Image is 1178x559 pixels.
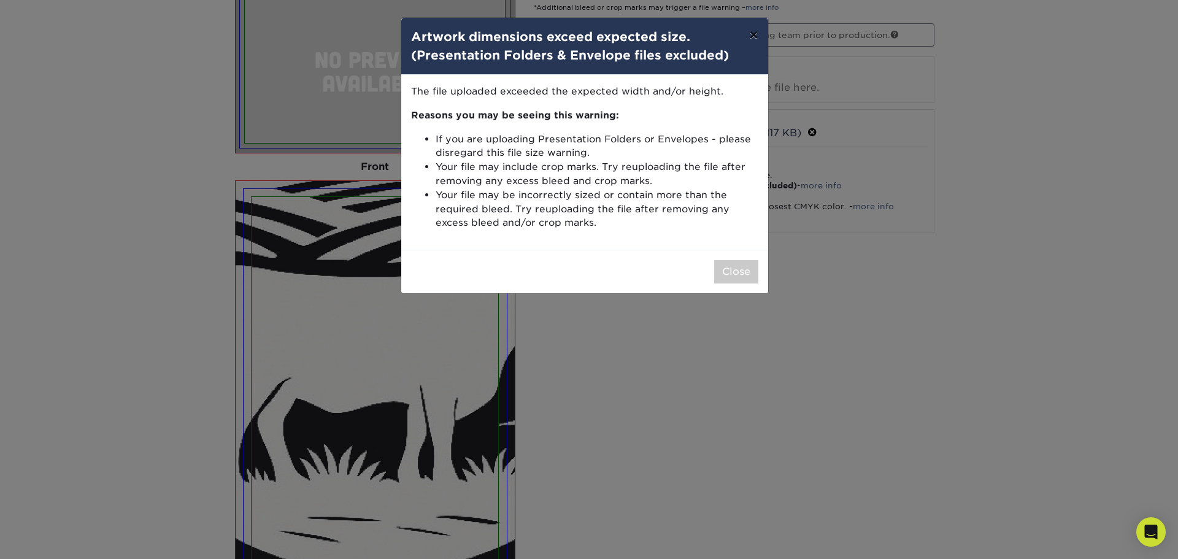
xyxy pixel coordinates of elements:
strong: Reasons you may be seeing this warning: [411,109,619,121]
p: The file uploaded exceeded the expected width and/or height. [411,85,758,99]
button: Close [714,260,758,283]
li: Your file may include crop marks. Try reuploading the file after removing any excess bleed and cr... [436,160,758,188]
li: If you are uploading Presentation Folders or Envelopes - please disregard this file size warning. [436,133,758,161]
h4: Artwork dimensions exceed expected size. [411,28,758,64]
button: × [739,18,768,52]
div: Open Intercom Messenger [1136,517,1166,547]
strong: (Presentation Folders & Envelope files excluded) [411,48,729,63]
li: Your file may be incorrectly sized or contain more than the required bleed. Try reuploading the f... [436,188,758,230]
